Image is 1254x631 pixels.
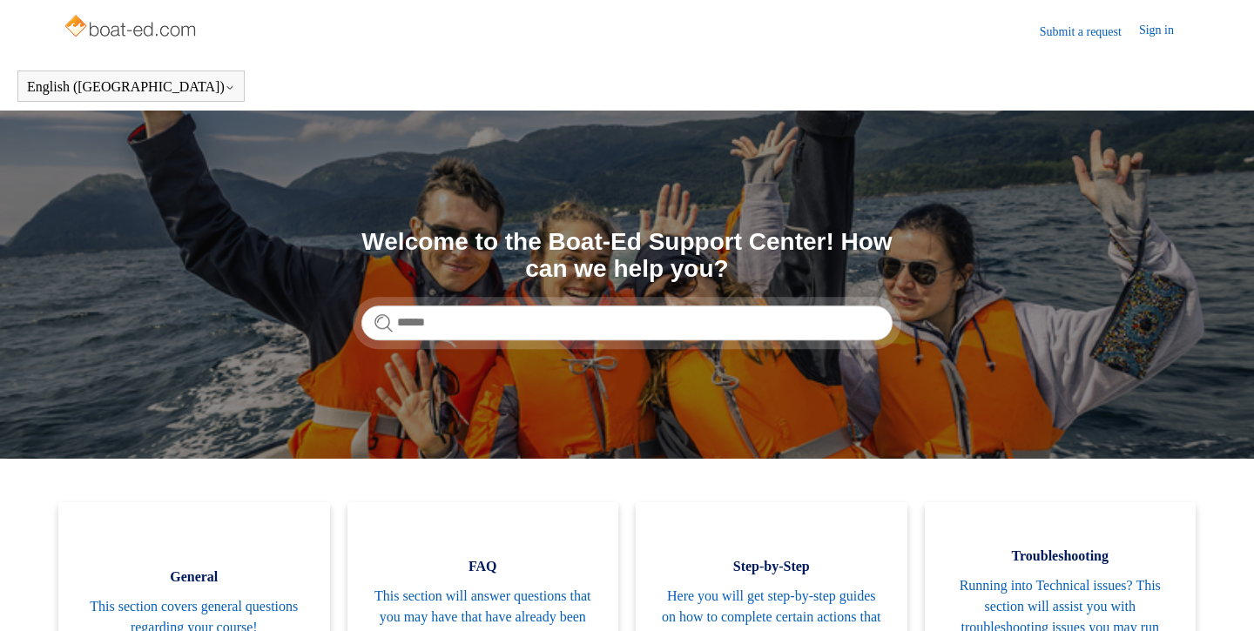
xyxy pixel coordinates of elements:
[361,229,893,283] h1: Welcome to the Boat-Ed Support Center! How can we help you?
[27,79,235,95] button: English ([GEOGRAPHIC_DATA])
[374,556,593,577] span: FAQ
[1040,23,1139,41] a: Submit a request
[662,556,881,577] span: Step-by-Step
[361,305,893,340] input: Search
[1139,21,1191,42] a: Sign in
[1196,573,1241,618] div: Live chat
[951,546,1170,567] span: Troubleshooting
[63,10,201,45] img: Boat-Ed Help Center home page
[84,567,304,587] span: General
